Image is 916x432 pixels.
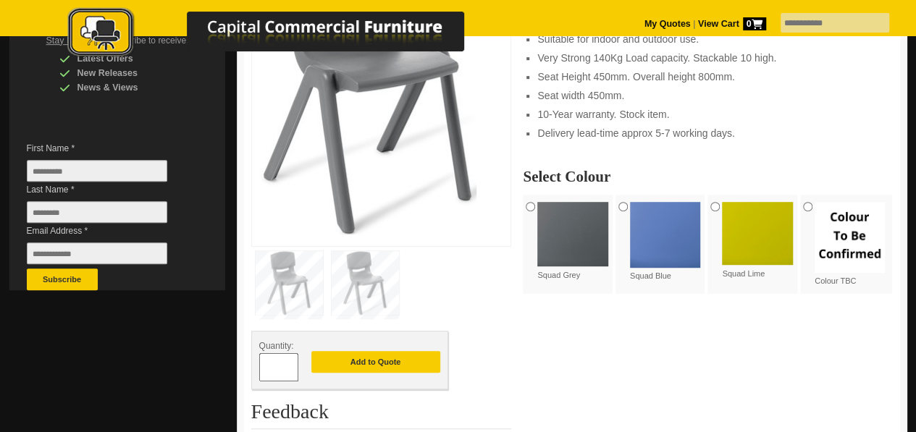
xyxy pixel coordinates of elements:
img: Capital Commercial Furniture Logo [28,7,534,60]
li: Seat width 450mm. [537,88,878,103]
span: 0 [743,17,766,30]
label: Colour TBC [815,202,886,287]
label: Squad Blue [630,202,701,282]
span: Last Name * [27,182,189,197]
img: Squad Grey [537,202,608,266]
strong: View Cart [698,19,766,29]
a: Capital Commercial Furniture Logo [28,7,534,64]
h2: Select Colour [523,169,892,184]
li: 10-Year warranty. Stock item. [537,107,878,122]
button: Subscribe [27,268,98,290]
li: Seat Height 450mm. Overall height 800mm. [537,69,878,84]
input: Last Name * [27,201,167,223]
li: Suitable for indoor and outdoor use. [537,32,878,46]
div: New Releases [59,66,197,80]
img: Squad Blue [630,202,701,268]
span: First Name * [27,141,189,156]
div: News & Views [59,80,197,95]
input: Email Address * [27,242,167,264]
img: Squad Lime [722,202,793,265]
a: My Quotes [644,19,691,29]
h2: Feedback [251,401,512,429]
a: View Cart0 [695,19,765,29]
label: Squad Grey [537,202,608,281]
li: Very Strong 140Kg Load capacity. Stackable 10 high. [537,51,878,65]
li: Delivery lead-time approx 5-7 working days. [537,126,878,140]
img: Colour TBC [815,202,886,273]
label: Squad Lime [722,202,793,279]
span: Quantity: [259,341,294,351]
input: First Name * [27,160,167,182]
span: Email Address * [27,224,189,238]
button: Add to Quote [311,351,440,373]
